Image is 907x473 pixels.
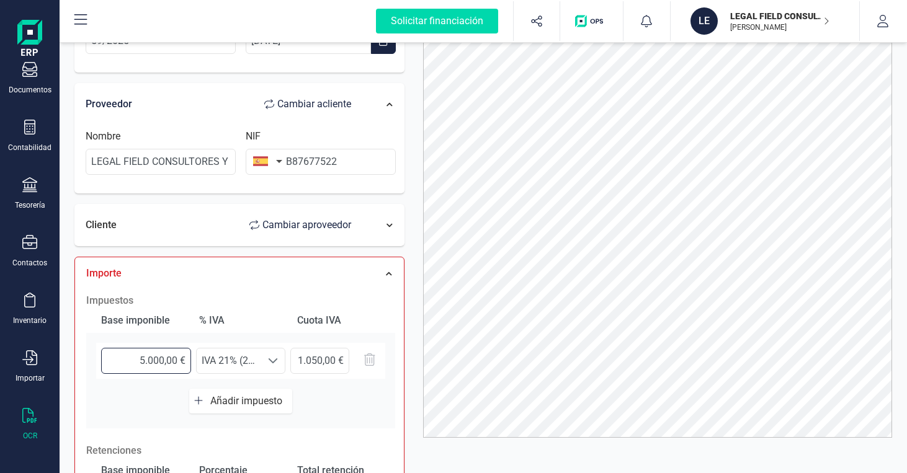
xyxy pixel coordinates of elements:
[86,293,395,308] h2: Impuestos
[246,129,261,144] label: NIF
[86,213,364,237] div: Cliente
[290,348,349,374] input: 0,00 €
[730,22,829,32] p: [PERSON_NAME]
[101,348,191,374] input: 0,00 €
[376,9,498,33] div: Solicitar financiación
[730,10,829,22] p: LEGAL FIELD CONSULTORES Y ABOGADOS SLP
[96,308,189,333] div: Base imponible
[237,213,364,237] button: Cambiar aproveedor
[575,15,608,27] img: Logo de OPS
[16,373,45,383] div: Importar
[23,431,37,441] div: OCR
[568,1,615,41] button: Logo de OPS
[15,200,45,210] div: Tesorería
[252,92,364,117] button: Cambiar acliente
[86,443,395,458] p: Retenciones
[277,97,351,112] span: Cambiar a cliente
[8,143,51,153] div: Contabilidad
[361,1,513,41] button: Solicitar financiación
[86,267,122,279] span: Importe
[197,348,262,373] span: IVA 21% (21%)
[86,92,364,117] div: Proveedor
[686,1,844,41] button: LELEGAL FIELD CONSULTORES Y ABOGADOS SLP[PERSON_NAME]
[292,308,385,333] div: Cuota IVA
[690,7,718,35] div: LE
[9,85,51,95] div: Documentos
[262,218,351,232] span: Cambiar a proveedor
[17,20,42,60] img: Logo Finanedi
[210,395,287,407] span: Añadir impuesto
[194,308,287,333] div: % IVA
[189,389,292,413] button: Añadir impuesto
[13,316,47,325] div: Inventario
[12,258,47,268] div: Contactos
[86,129,120,144] label: Nombre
